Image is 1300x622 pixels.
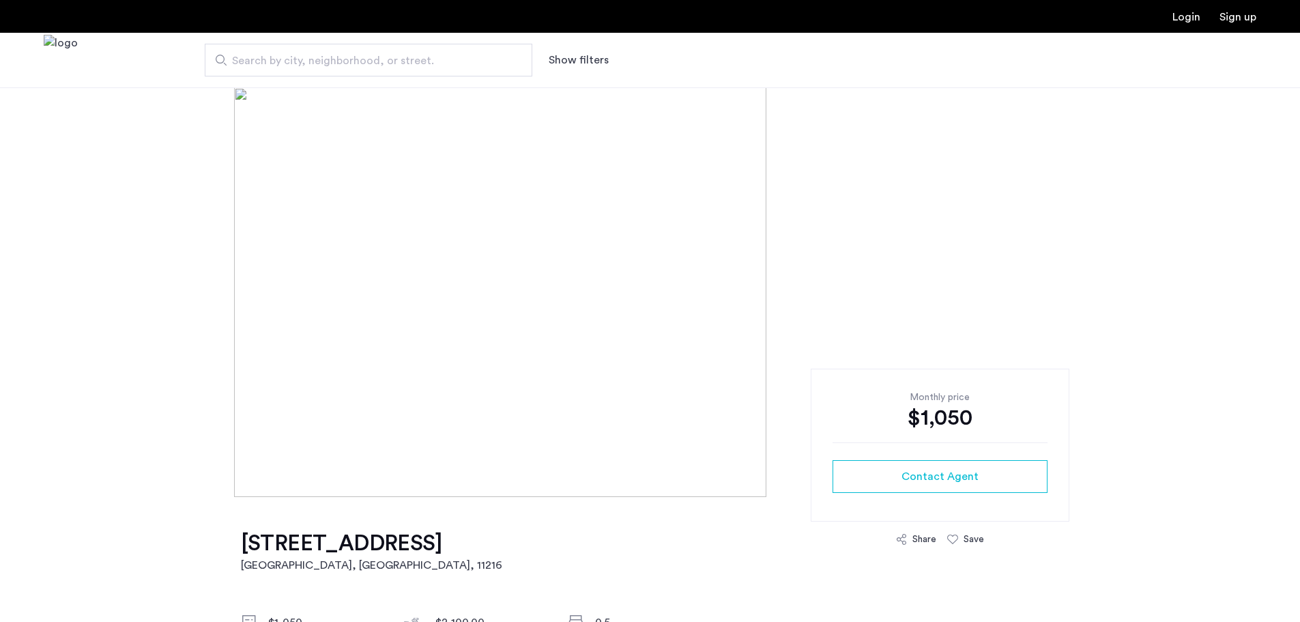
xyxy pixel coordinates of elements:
[241,530,502,557] h1: [STREET_ADDRESS]
[234,87,1066,497] img: [object%20Object]
[833,404,1048,432] div: $1,050
[912,533,936,546] div: Share
[901,468,979,485] span: Contact Agent
[1172,12,1200,23] a: Login
[241,557,502,574] h2: [GEOGRAPHIC_DATA], [GEOGRAPHIC_DATA] , 11216
[205,44,532,76] input: Apartment Search
[241,530,502,574] a: [STREET_ADDRESS][GEOGRAPHIC_DATA], [GEOGRAPHIC_DATA], 11216
[1219,12,1256,23] a: Registration
[833,460,1048,493] button: button
[833,391,1048,404] div: Monthly price
[549,52,609,68] button: Show or hide filters
[232,53,494,69] span: Search by city, neighborhood, or street.
[44,35,78,86] img: logo
[44,35,78,86] a: Cazamio Logo
[964,533,984,546] div: Save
